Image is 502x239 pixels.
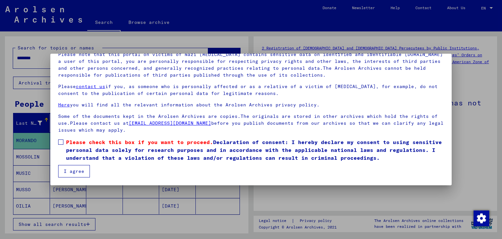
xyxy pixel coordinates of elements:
[474,211,489,226] img: Change consent
[58,101,444,108] p: you will find all the relevant information about the Arolsen Archives privacy policy.
[58,102,70,108] a: Here
[76,83,105,89] a: contact us
[66,139,213,145] span: Please check this box if you want to proceed.
[58,51,444,79] p: Please note that this portal on victims of Nazi [MEDICAL_DATA] contains sensitive data on identif...
[66,138,444,162] span: Declaration of consent: I hereby declare my consent to using sensitive personal data solely for r...
[473,210,489,226] div: Change consent
[58,113,444,134] p: Some of the documents kept in the Arolsen Archives are copies.The originals are stored in other a...
[58,83,444,97] p: Please if you, as someone who is personally affected or as a relative of a victim of [MEDICAL_DAT...
[129,120,211,126] a: [EMAIL_ADDRESS][DOMAIN_NAME]
[58,165,90,177] button: I agree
